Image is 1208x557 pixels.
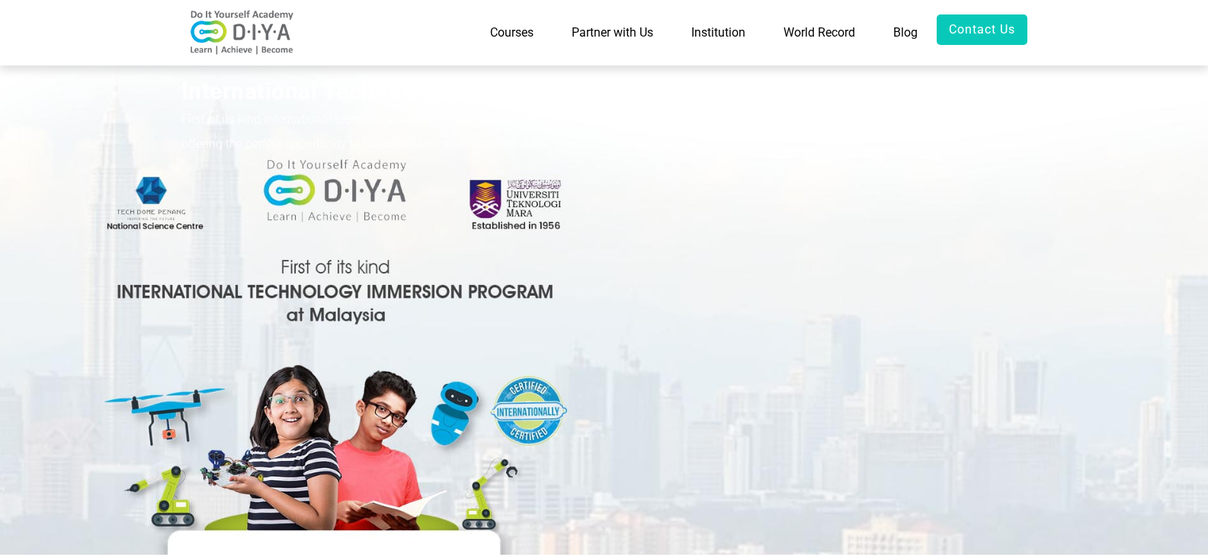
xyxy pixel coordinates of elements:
div: International Technology Immersion Program [181,75,665,107]
div: First of its kind international technology immersion program in [GEOGRAPHIC_DATA], offering the p... [181,107,665,156]
img: logo-v2.png [181,10,303,56]
a: World Record [764,14,874,51]
a: Institution [672,14,764,51]
a: Blog [874,14,937,51]
img: banner-mobile-product-2023012325805.png [181,181,532,436]
a: Courses [471,14,553,51]
a: Contact Us [937,14,1027,45]
a: Partner with Us [553,14,672,51]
